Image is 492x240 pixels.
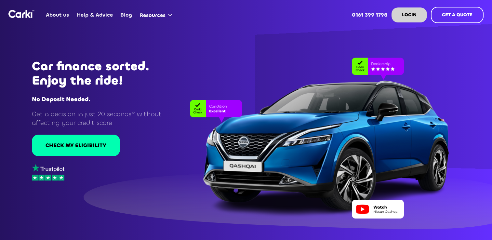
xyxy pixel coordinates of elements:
[32,164,64,172] img: trustpilot
[73,2,116,28] a: Help & Advice
[8,10,34,18] a: home
[32,175,64,181] img: stars
[136,3,179,27] div: Resources
[46,142,106,149] div: CHECK MY ELIGIBILITY
[32,110,178,127] p: Get a decision in just 20 seconds* without affecting your credit score
[431,7,484,23] a: GET A QUOTE
[140,12,166,19] div: Resources
[42,2,73,28] a: About us
[8,10,34,18] img: Logo
[392,7,427,22] a: LOGIN
[32,135,120,156] a: CHECK MY ELIGIBILITY
[117,2,136,28] a: Blog
[442,12,472,18] strong: GET A QUOTE
[32,95,90,103] strong: No Deposit Needed.
[32,59,178,88] h1: Car finance sorted. Enjoy the ride!
[348,2,392,28] a: 0161 399 1798
[352,11,388,18] span: 0161 399 1798
[402,12,417,18] strong: LOGIN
